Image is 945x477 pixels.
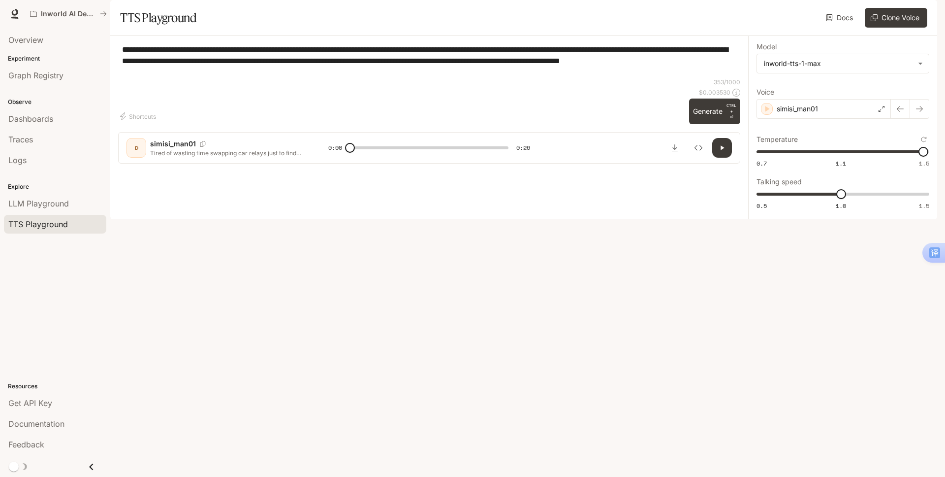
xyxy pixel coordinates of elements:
button: Shortcuts [118,108,160,124]
div: inworld-tts-1-max [757,54,929,73]
span: 0:00 [328,143,342,153]
button: GenerateCTRL +⏎ [689,99,740,124]
a: Docs [824,8,857,28]
div: inworld-tts-1-max [764,59,913,68]
p: 353 / 1000 [714,78,740,86]
p: CTRL + [726,102,736,114]
p: Talking speed [756,178,802,185]
span: 0:26 [516,143,530,153]
p: ⏎ [726,102,736,120]
p: Model [756,43,777,50]
span: 1.5 [919,202,929,210]
span: 0.5 [756,202,767,210]
span: 0.7 [756,159,767,168]
span: 1.1 [836,159,846,168]
div: D [128,140,144,156]
button: Inspect [689,138,708,158]
button: Download audio [665,138,685,158]
span: 1.0 [836,202,846,210]
p: Inworld AI Demos [41,10,96,18]
p: simisi_man01 [777,104,818,114]
button: Copy Voice ID [196,141,210,147]
button: All workspaces [26,4,111,24]
button: Clone Voice [865,8,927,28]
p: Temperature [756,136,798,143]
p: $ 0.003530 [699,88,730,97]
span: 1.5 [919,159,929,168]
h1: TTS Playground [120,8,196,28]
p: simisi_man01 [150,139,196,149]
p: Voice [756,89,774,96]
p: Tired of wasting time swapping car relays just to find out they’re not the problem? This car rela... [150,149,305,157]
button: Reset to default [918,134,929,145]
